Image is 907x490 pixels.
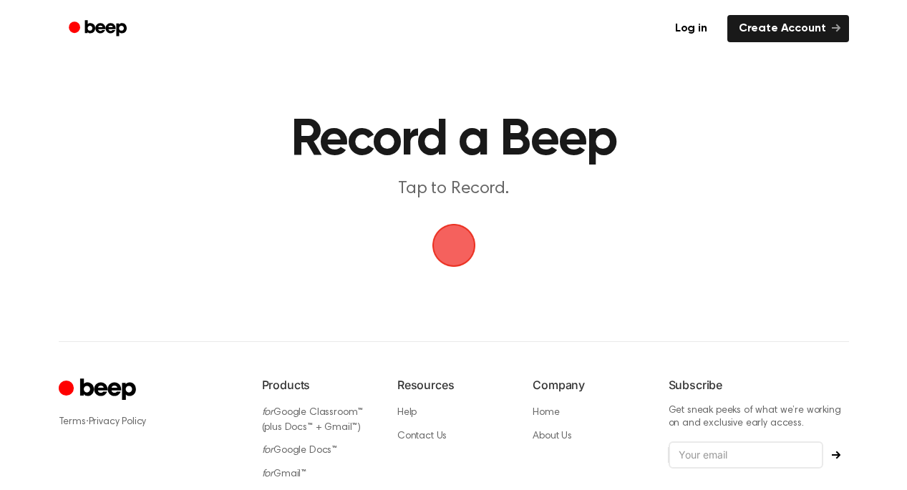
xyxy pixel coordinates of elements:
a: forGmail™ [262,469,307,479]
a: Log in [664,15,719,42]
div: · [59,414,239,429]
a: Help [397,408,417,418]
a: forGoogle Docs™ [262,446,338,456]
p: Get sneak peeks of what we’re working on and exclusive early access. [669,405,849,430]
a: About Us [533,431,572,441]
input: Your email [669,441,823,469]
a: Home [533,408,559,418]
a: Privacy Policy [89,417,147,427]
a: Contact Us [397,431,447,441]
h6: Company [533,376,645,393]
h6: Products [262,376,374,393]
a: Terms [59,417,86,427]
img: Beep Logo [432,224,475,267]
i: for [262,408,274,418]
h1: Record a Beep [155,114,752,166]
i: for [262,469,274,479]
h6: Subscribe [669,376,849,393]
h6: Resources [397,376,510,393]
button: Subscribe [823,451,849,459]
a: Cruip [59,376,140,404]
a: Beep [59,15,140,43]
a: Create Account [727,15,849,42]
p: Tap to Record. [179,177,729,201]
i: for [262,446,274,456]
a: forGoogle Classroom™ (plus Docs™ + Gmail™) [262,408,364,433]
